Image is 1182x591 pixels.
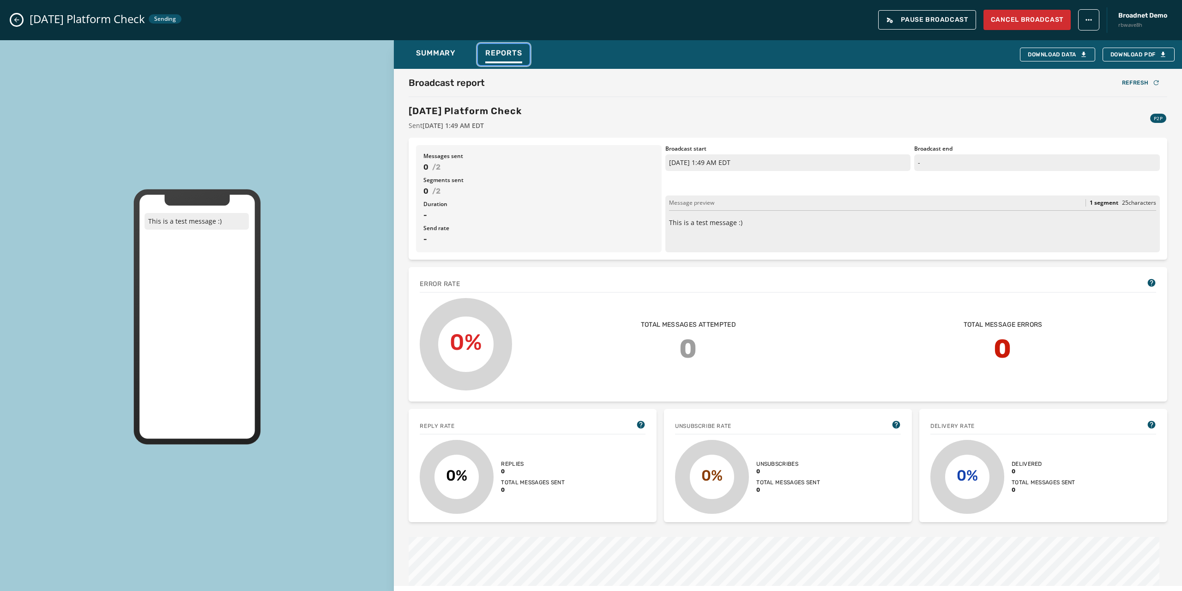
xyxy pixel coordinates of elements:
[154,15,176,23] span: Sending
[1012,460,1042,468] span: Delivered
[145,213,249,230] p: This is a test message :)
[30,12,145,26] span: [DATE] Platform Check
[420,280,460,289] span: Error rate
[1122,79,1160,86] div: Refresh
[1090,199,1118,207] span: 1 segment
[423,152,654,160] span: Messages sent
[416,49,456,58] span: Summary
[641,320,736,329] span: Total messages attempted
[1012,479,1075,486] span: Total messages sent
[423,177,654,184] span: Segments sent
[1012,468,1015,475] span: 0
[423,210,654,221] span: -
[1118,21,1167,29] span: rbwave8h
[478,44,530,65] button: Reports
[994,329,1012,368] span: 0
[669,199,714,207] span: Message preview
[669,218,1156,227] p: This is a test message :)
[501,479,565,486] span: Total messages sent
[485,49,522,58] span: Reports
[409,121,522,130] span: Sent
[957,467,978,484] text: 0%
[1115,76,1167,89] button: Refresh
[701,467,723,484] text: 0%
[675,422,731,430] span: Unsubscribe Rate
[423,162,428,173] span: 0
[423,225,654,232] span: Send rate
[423,234,654,245] span: -
[756,486,760,494] span: 0
[423,201,654,208] span: Duration
[1078,9,1099,30] button: broadcast action menu
[886,16,968,24] span: Pause Broadcast
[501,460,524,468] span: Replies
[423,186,428,197] span: 0
[432,186,440,197] span: / 2
[914,154,1160,171] p: -
[501,486,505,494] span: 0
[1103,48,1175,61] button: Download PDF
[914,145,1160,152] span: Broadcast end
[1118,11,1167,20] span: Broadnet Demo
[420,422,454,430] span: Reply rate
[501,468,505,475] span: 0
[1150,114,1166,123] div: P2P
[432,162,440,173] span: / 2
[991,15,1063,24] span: Cancel Broadcast
[409,44,463,65] button: Summary
[665,154,911,171] p: [DATE] 1:49 AM EDT
[964,320,1043,329] span: Total message errors
[1028,51,1087,58] div: Download Data
[1020,48,1095,61] button: Download Data
[878,10,976,30] button: Pause Broadcast
[679,329,697,368] span: 0
[983,10,1071,30] button: Cancel Broadcast
[422,121,484,130] span: [DATE] 1:49 AM EDT
[756,460,798,468] span: Unsubscribes
[756,468,760,475] span: 0
[446,467,467,484] text: 0%
[1110,51,1167,58] span: Download PDF
[930,422,975,430] span: Delivery Rate
[450,329,482,355] text: 0%
[665,145,911,152] span: Broadcast start
[409,76,485,89] h2: Broadcast report
[409,104,522,117] h3: [DATE] Platform Check
[1012,486,1015,494] span: 0
[1122,199,1156,207] span: 25 characters
[756,479,820,486] span: Total messages sent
